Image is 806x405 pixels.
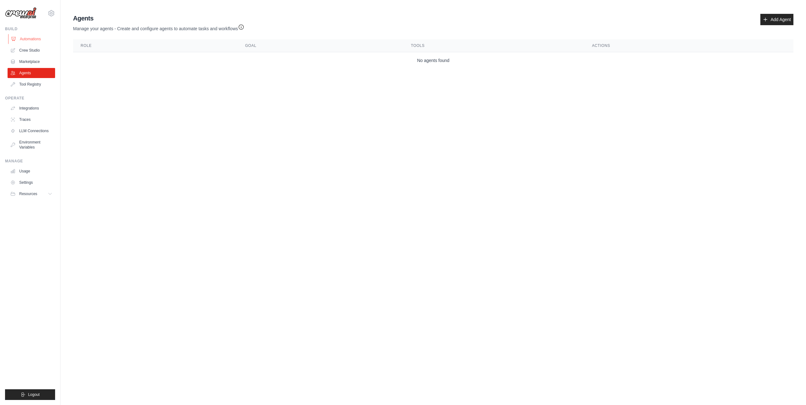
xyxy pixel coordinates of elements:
a: Marketplace [8,57,55,67]
div: Operate [5,96,55,101]
th: Goal [237,39,403,52]
a: Traces [8,115,55,125]
h2: Agents [73,14,244,23]
a: Agents [8,68,55,78]
td: No agents found [73,52,793,69]
th: Actions [584,39,793,52]
div: Manage [5,159,55,164]
button: Resources [8,189,55,199]
a: Settings [8,177,55,188]
span: Logout [28,392,40,397]
a: Integrations [8,103,55,113]
a: Tool Registry [8,79,55,89]
a: LLM Connections [8,126,55,136]
th: Tools [403,39,584,52]
p: Manage your agents - Create and configure agents to automate tasks and workflows [73,23,244,32]
button: Logout [5,389,55,400]
a: Environment Variables [8,137,55,152]
a: Add Agent [760,14,793,25]
a: Crew Studio [8,45,55,55]
div: Build [5,26,55,31]
th: Role [73,39,237,52]
a: Usage [8,166,55,176]
a: Automations [8,34,56,44]
span: Resources [19,191,37,196]
img: Logo [5,7,37,19]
